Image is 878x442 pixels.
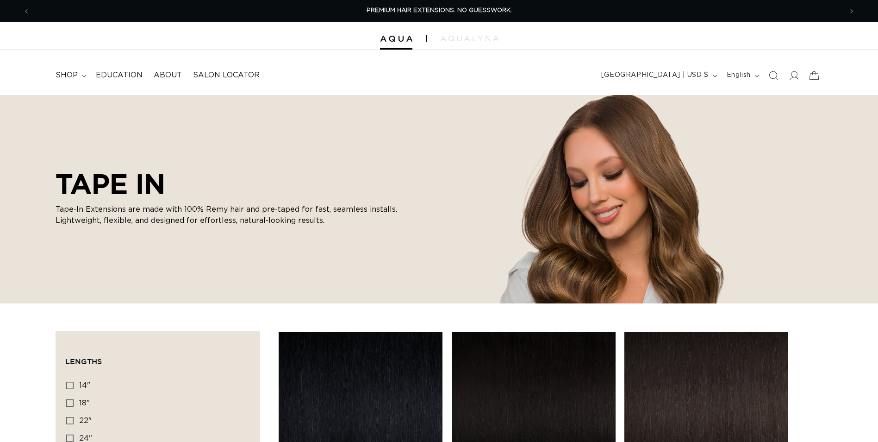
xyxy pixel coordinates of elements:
[79,399,90,407] span: 18"
[148,65,187,86] a: About
[65,341,250,374] summary: Lengths (0 selected)
[50,65,90,86] summary: shop
[56,168,407,200] h2: TAPE IN
[90,65,148,86] a: Education
[56,204,407,226] p: Tape-In Extensions are made with 100% Remy hair and pre-taped for fast, seamless installs. Lightw...
[79,382,90,389] span: 14"
[16,2,37,20] button: Previous announcement
[841,2,862,20] button: Next announcement
[96,70,143,80] span: Education
[193,70,260,80] span: Salon Locator
[763,65,784,86] summary: Search
[187,65,265,86] a: Salon Locator
[367,7,512,13] span: PREMIUM HAIR EXTENSIONS. NO GUESSWORK.
[65,357,102,366] span: Lengths
[601,70,709,80] span: [GEOGRAPHIC_DATA] | USD $
[154,70,182,80] span: About
[56,70,78,80] span: shop
[727,70,751,80] span: English
[79,435,92,442] span: 24"
[441,36,498,41] img: aqualyna.com
[721,67,763,84] button: English
[380,36,412,42] img: Aqua Hair Extensions
[79,417,92,424] span: 22"
[596,67,721,84] button: [GEOGRAPHIC_DATA] | USD $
